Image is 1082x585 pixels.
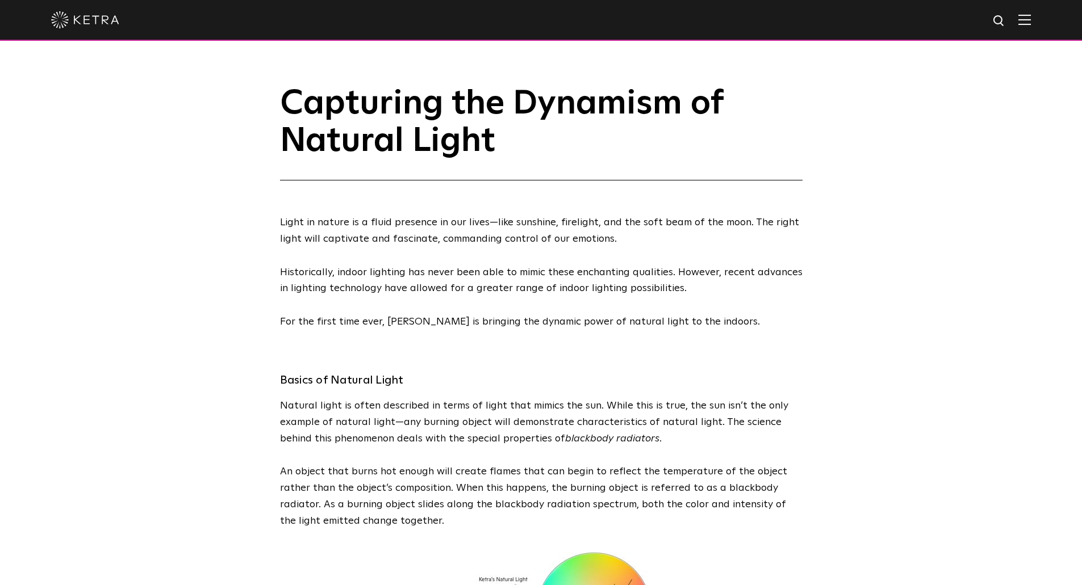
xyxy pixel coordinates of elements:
i: blackbody radiators [565,434,659,444]
p: For the first time ever, [PERSON_NAME] is bringing the dynamic power of natural light to the indo... [280,314,803,330]
p: Light in nature is a fluid presence in our lives—like sunshine, firelight, and the soft beam of t... [280,214,803,247]
h1: Capturing the Dynamism of Natural Light [280,85,803,180]
img: Hamburger%20Nav.svg [1018,14,1031,25]
img: search icon [992,14,1006,28]
p: Historically, indoor lighting has never been able to mimic these enchanting qualities. However, r... [280,264,803,297]
img: ketra-logo-2019-white [51,11,119,28]
h3: Basics of Natural Light [280,370,803,390]
p: An object that burns hot enough will create flames that can begin to reflect the temperature of t... [280,464,803,529]
p: Natural light is often described in terms of light that mimics the sun. While this is true, the s... [280,398,803,447]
